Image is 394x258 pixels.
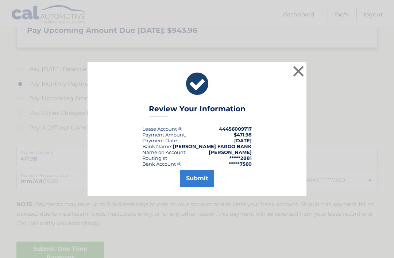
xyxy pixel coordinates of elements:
div: Bank Name: [142,143,172,149]
div: Lease Account #: [142,126,182,132]
div: Routing #: [142,155,167,161]
strong: 44456009717 [219,126,252,132]
div: Bank Account #: [142,161,181,167]
h3: Review Your Information [149,104,246,117]
button: × [291,64,306,78]
span: $471.98 [234,132,252,138]
strong: [PERSON_NAME] [209,149,252,155]
span: [DATE] [234,138,252,143]
strong: [PERSON_NAME] FARGO BANK [173,143,252,149]
div: Name on Account: [142,149,186,155]
div: Payment Amount: [142,132,186,138]
span: Payment Date [142,138,177,143]
div: : [142,138,178,143]
button: Submit [180,170,214,187]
